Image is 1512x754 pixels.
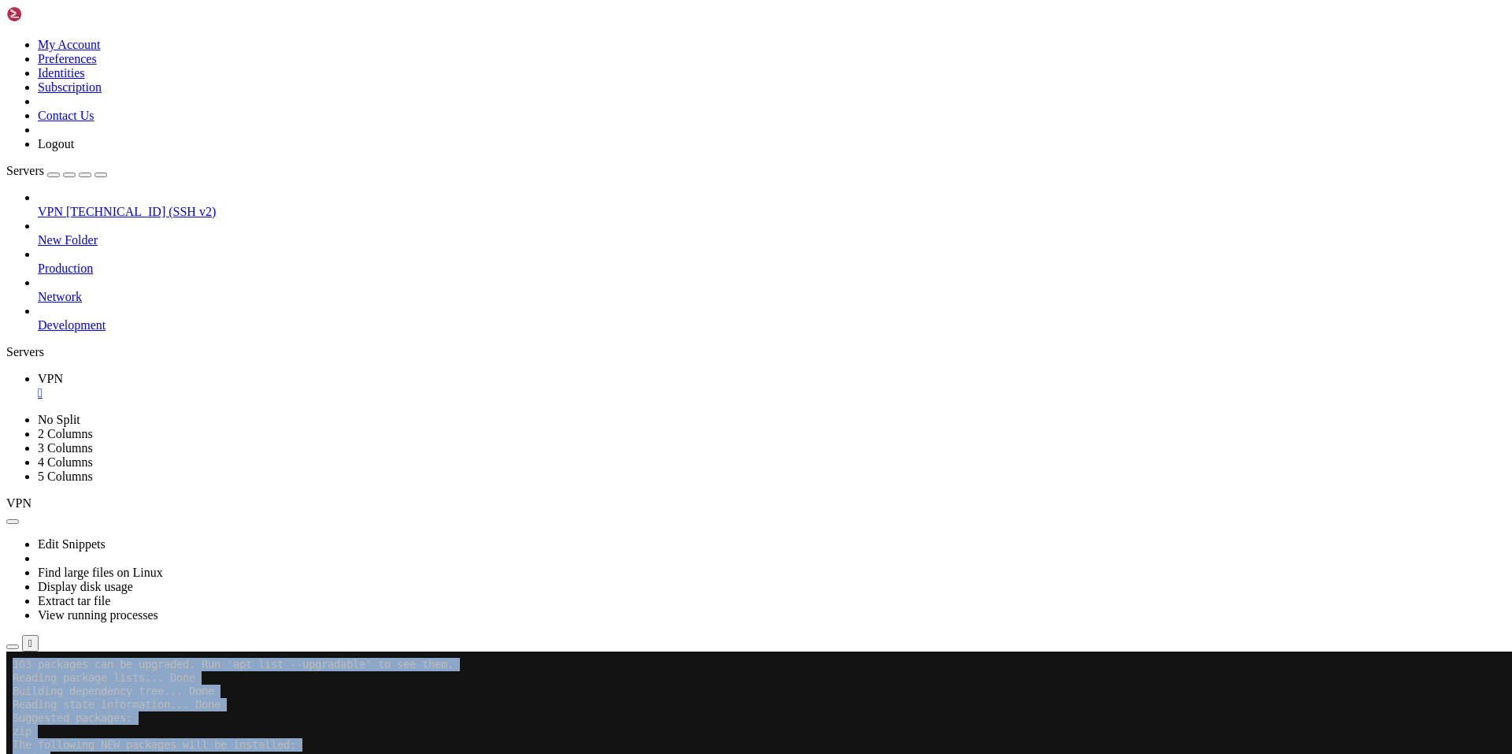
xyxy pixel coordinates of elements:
x-row: root@nl-vmv2-pico:~# ^C [6,622,1307,636]
a: Production [38,262,1506,276]
li: New Folder [38,219,1506,247]
x-row: (Reading database ... 48083 files and directories currently installed.) [6,207,1307,221]
x-row: Scanning processes... [6,261,1307,274]
a: Subscription [38,80,102,94]
x-row: After this operation, 384 kB of additional disk space will be used. [6,140,1307,154]
li: Development [38,304,1506,332]
x-row: Connecting to [DOMAIN_NAME] ([DOMAIN_NAME])|[TECHNICAL_ID]|:443... connected. [6,448,1307,462]
a: Display disk usage [38,580,133,593]
x-row: the last disk(s) of this archive. [6,555,1307,569]
x-row: Unpacking unzip (6.0-28ubuntu4.1) ... [6,234,1307,247]
a: 3 Columns [38,441,93,455]
span: VPN [38,372,63,385]
a: Extract tar file [38,594,110,607]
x-row: 103 packages can be upgraded. Run 'apt list --upgradable' to see them. [6,6,1307,20]
a: Logout [38,137,74,150]
a: Network [38,290,1506,304]
a: Preferences [38,52,97,65]
img: Shellngn [6,6,97,22]
x-row: HTTP request sent, awaiting response... 404 Not Found [6,462,1307,475]
div: Servers [6,345,1506,359]
x-row: Fetched 174 kB in 0s (7620 kB/s) [6,167,1307,180]
span: [TECHNICAL_ID] (SSH v2) [66,205,216,218]
div:  [28,637,32,649]
span: Servers [6,164,44,177]
a: Development [38,318,1506,332]
span: Production [38,262,93,275]
li: VPN [TECHNICAL_ID] (SSH v2) [38,191,1506,219]
div: (21, 47) [146,636,152,649]
a: 2 Columns [38,427,93,440]
span: VPN [38,205,63,218]
x-row: unzip [6,100,1307,113]
x-row: Preparing to unpack .../unzip_6.0-28ubuntu4.1_amd64.deb ... [6,221,1307,234]
a: Servers [6,164,107,177]
x-row: No user sessions are running outdated binaries. [6,381,1307,395]
x-row: Building dependency tree... Done [6,33,1307,46]
x-row: Resolving [DOMAIN_NAME] ([DOMAIN_NAME])... [TECHNICAL_ID] [6,435,1307,448]
x-row: latter case the central directory and zipfile comment will be found on [6,542,1307,555]
x-row: Scanning linux images... [6,274,1307,288]
x-row: Get:1 [URL][DOMAIN_NAME] noble-updates/main amd64 unzip amd64 6.0-28ubuntu4.1 [174 kB] [6,154,1307,167]
a: Find large files on Linux [38,566,163,579]
span: New Folder [38,233,98,247]
span: VPN [6,496,31,510]
a: 5 Columns [38,470,93,483]
x-row: zip [6,73,1307,87]
x-row: No containers need to be restarted. [6,355,1307,368]
x-row: debconf: delaying package configuration, since apt-utils is not installed [6,180,1307,194]
a: VPN [38,372,1506,400]
x-row: Reading state information... Done [6,46,1307,60]
x-row: The following NEW packages will be installed: [6,87,1307,100]
x-row: root@nl-vmv2-pico:~# [6,636,1307,649]
x-row: --2025-09-30 23:54:17-- [URL][DOMAIN_NAME] [6,422,1307,435]
a: 4 Columns [38,455,93,469]
span: Network [38,290,82,303]
x-row: No services need to be restarted. [6,328,1307,341]
x-row: [DATE] 23:54:17 ERROR 404: Not Found. [6,475,1307,488]
x-row: No VM guests are running outdated hypervisor (qemu) binaries on this host. [6,408,1307,422]
a: My Account [38,38,101,51]
a: VPN [TECHNICAL_ID] (SSH v2) [38,205,1506,219]
x-row: Reading package lists... Done [6,20,1307,33]
x-row: End-of-central-directory signature not found. Either this file is not [6,515,1307,529]
a: Edit Snippets [38,537,106,551]
x-row: Need to get 174 kB of archives. [6,127,1307,140]
x-row: unzip: cannot find zipfile directory in one of v2ray-plugin.zip or [6,569,1307,582]
x-row: 0 upgraded, 1 newly installed, 0 to remove and 103 not upgraded. [6,113,1307,127]
x-row: Suggested packages: [6,60,1307,73]
button:  [22,635,39,652]
x-row: v2ray-plugin.zip.zip, and cannot find v2ray-plugin.zip.ZIP, period. [6,582,1307,596]
a: Contact Us [38,109,94,122]
a: View running processes [38,608,158,622]
x-row: Running kernel seems to be up-to-date. [6,301,1307,314]
a: Identities [38,66,85,80]
x-row: Archive: v2ray-plugin.zip [6,502,1307,515]
span: Development [38,318,106,332]
li: Network [38,276,1506,304]
a: No Split [38,413,80,426]
a: New Folder [38,233,1506,247]
x-row: Selecting previously unselected package unzip. [6,194,1307,207]
x-row: mv: cannot stat 'v2ray-plugin': No such file or directory [6,596,1307,609]
a:  [38,386,1506,400]
x-row: Setting up unzip (6.0-28ubuntu4.1) ... [6,247,1307,261]
li: Production [38,247,1506,276]
x-row: chmod: cannot access '/usr/local/bin/v2ray-plugin': No such file or directory [6,609,1307,622]
x-row: a zipfile, or it constitutes one disk of a multi-part archive. In the [6,529,1307,542]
